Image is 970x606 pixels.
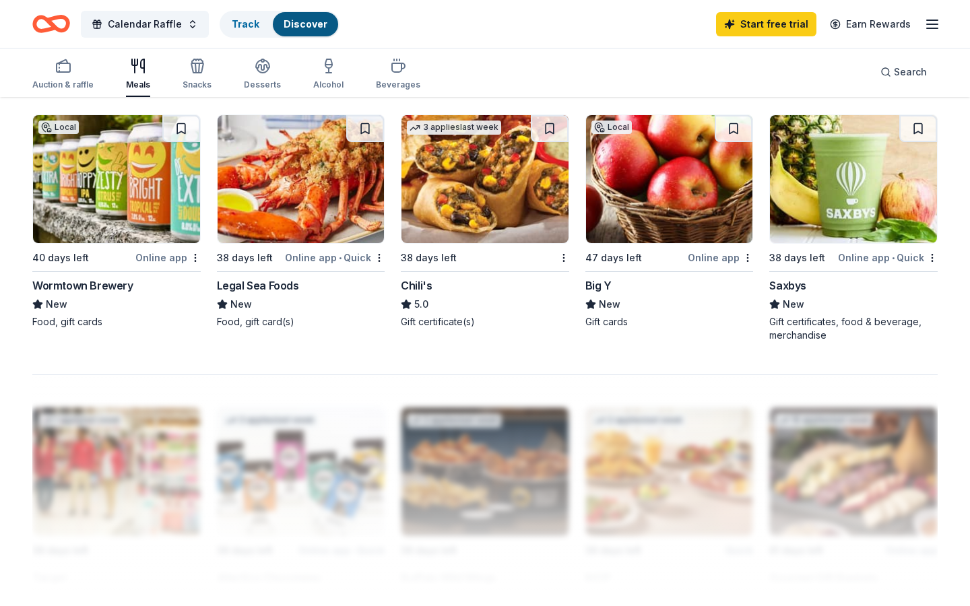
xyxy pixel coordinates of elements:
[220,11,339,38] button: TrackDiscover
[183,53,212,97] button: Snacks
[586,115,753,243] img: Image for Big Y
[126,79,150,90] div: Meals
[870,59,938,86] button: Search
[32,8,70,40] a: Home
[401,277,432,294] div: Chili's
[81,11,209,38] button: Calendar Raffle
[688,249,753,266] div: Online app
[183,79,212,90] div: Snacks
[46,296,67,312] span: New
[32,277,133,294] div: Wormtown Brewery
[585,250,642,266] div: 47 days left
[376,53,420,97] button: Beverages
[33,115,200,243] img: Image for Wormtown Brewery
[599,296,620,312] span: New
[401,315,569,329] div: Gift certificate(s)
[769,277,806,294] div: Saxbys
[217,114,385,329] a: Image for Legal Sea Foods38 days leftOnline app•QuickLegal Sea FoodsNewFood, gift card(s)
[230,296,252,312] span: New
[783,296,804,312] span: New
[32,114,201,329] a: Image for Wormtown BreweryLocal40 days leftOnline appWormtown BreweryNewFood, gift cards
[217,277,299,294] div: Legal Sea Foods
[108,16,182,32] span: Calendar Raffle
[339,252,342,263] span: •
[769,250,825,266] div: 38 days left
[38,121,79,134] div: Local
[244,53,281,97] button: Desserts
[769,114,938,342] a: Image for Saxbys38 days leftOnline app•QuickSaxbysNewGift certificates, food & beverage, merchandise
[285,249,385,266] div: Online app Quick
[135,249,201,266] div: Online app
[769,315,938,342] div: Gift certificates, food & beverage, merchandise
[376,79,420,90] div: Beverages
[770,115,937,243] img: Image for Saxbys
[313,79,344,90] div: Alcohol
[32,250,89,266] div: 40 days left
[401,114,569,329] a: Image for Chili's3 applieslast week38 days leftChili's5.0Gift certificate(s)
[217,250,273,266] div: 38 days left
[401,115,569,243] img: Image for Chili's
[32,79,94,90] div: Auction & raffle
[894,64,927,80] span: Search
[401,250,457,266] div: 38 days left
[32,315,201,329] div: Food, gift cards
[284,18,327,30] a: Discover
[407,121,501,135] div: 3 applies last week
[218,115,385,243] img: Image for Legal Sea Foods
[822,12,919,36] a: Earn Rewards
[585,315,754,329] div: Gift cards
[32,53,94,97] button: Auction & raffle
[716,12,816,36] a: Start free trial
[591,121,632,134] div: Local
[126,53,150,97] button: Meals
[892,252,895,263] span: •
[217,315,385,329] div: Food, gift card(s)
[313,53,344,97] button: Alcohol
[232,18,259,30] a: Track
[838,249,938,266] div: Online app Quick
[244,79,281,90] div: Desserts
[414,296,428,312] span: 5.0
[585,114,754,329] a: Image for Big YLocal47 days leftOnline appBig YNewGift cards
[585,277,612,294] div: Big Y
